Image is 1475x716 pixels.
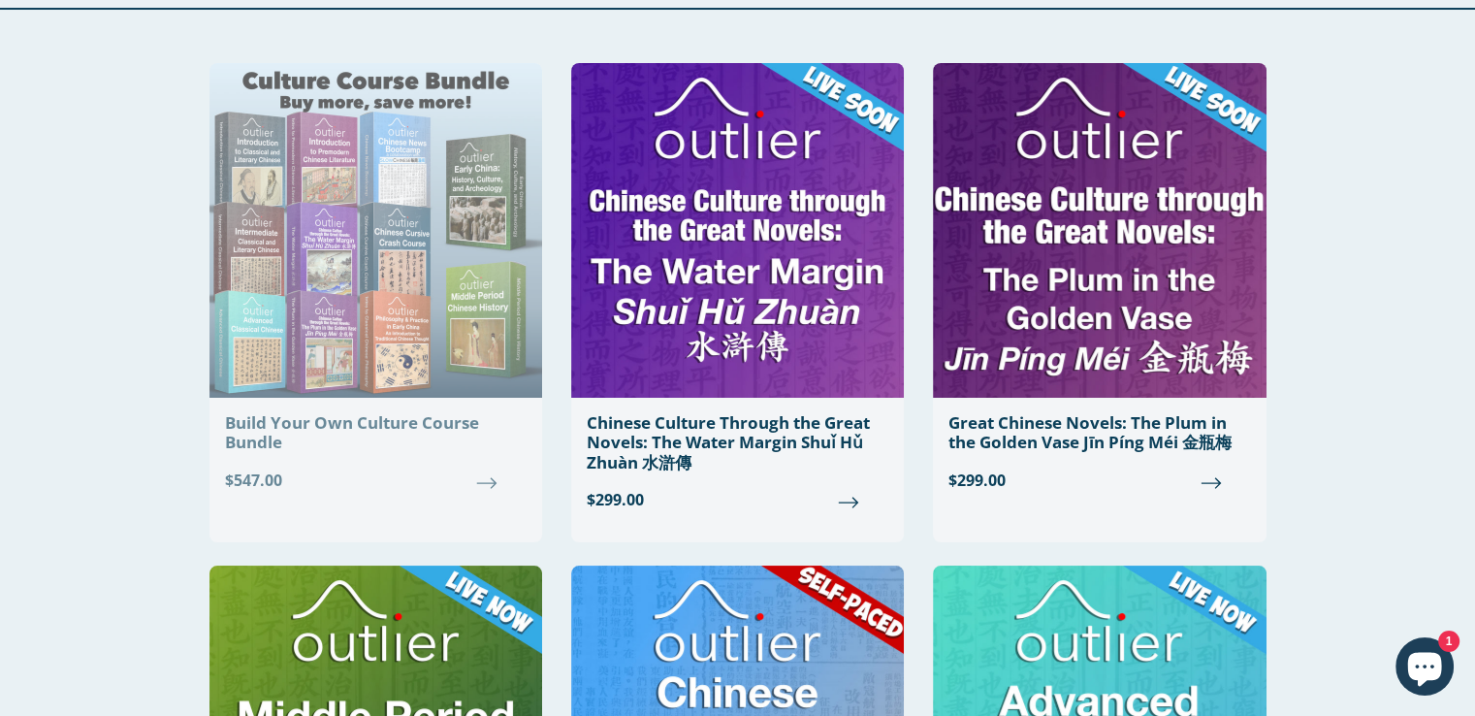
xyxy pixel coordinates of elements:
span: $299.00 [587,488,888,511]
span: $547.00 [225,469,527,492]
div: Chinese Culture Through the Great Novels: The Water Margin Shuǐ Hǔ Zhuàn 水滸傳 [587,413,888,472]
a: Build Your Own Culture Course Bundle $547.00 [209,63,542,507]
a: Chinese Culture Through the Great Novels: The Water Margin Shuǐ Hǔ Zhuàn 水滸傳 $299.00 [571,63,904,527]
a: Great Chinese Novels: The Plum in the Golden Vase Jīn Píng Méi 金瓶梅 $299.00 [933,63,1266,507]
span: $299.00 [948,469,1250,492]
div: Great Chinese Novels: The Plum in the Golden Vase Jīn Píng Méi 金瓶梅 [948,413,1250,453]
img: Chinese Culture Through the Great Novels: The Water Margin Shuǐ Hǔ Zhuàn 水滸傳 [571,63,904,398]
img: Great Chinese Novels: The Plum in the Golden Vase Jīn Píng Méi 金瓶梅 [933,63,1266,398]
inbox-online-store-chat: Shopify online store chat [1390,637,1459,700]
img: Build Your Own Culture Course Bundle [209,63,542,398]
div: Build Your Own Culture Course Bundle [225,413,527,453]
